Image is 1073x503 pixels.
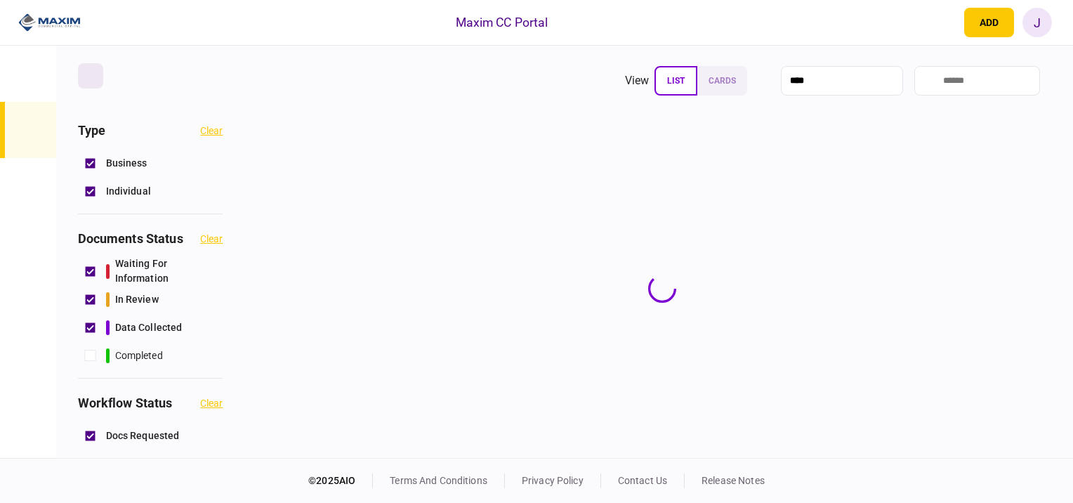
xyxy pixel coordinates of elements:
h3: Type [78,124,106,137]
div: © 2025 AIO [308,473,373,488]
img: client company logo [18,12,81,33]
span: Business [106,156,147,171]
a: release notes [702,475,765,486]
span: waiting for information [115,256,223,286]
button: clear [200,233,223,244]
h3: documents status [78,233,183,245]
a: contact us [618,475,667,486]
button: clear [200,125,223,136]
button: open adding identity options [964,8,1014,37]
span: Individual [106,184,151,199]
a: terms and conditions [390,475,487,486]
div: view [625,72,650,89]
div: Maxim CC Portal [456,13,548,32]
button: J [1022,8,1052,37]
h3: workflow status [78,397,173,410]
span: cards [709,76,736,86]
button: list [654,66,697,96]
span: completed [115,348,163,363]
span: list [667,76,685,86]
span: data collected [115,320,183,335]
button: clear [200,398,223,409]
span: Docs Requested [106,429,180,443]
span: in review [115,292,159,307]
button: cards [697,66,747,96]
a: privacy policy [522,475,584,486]
button: open notifications list [926,8,956,37]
